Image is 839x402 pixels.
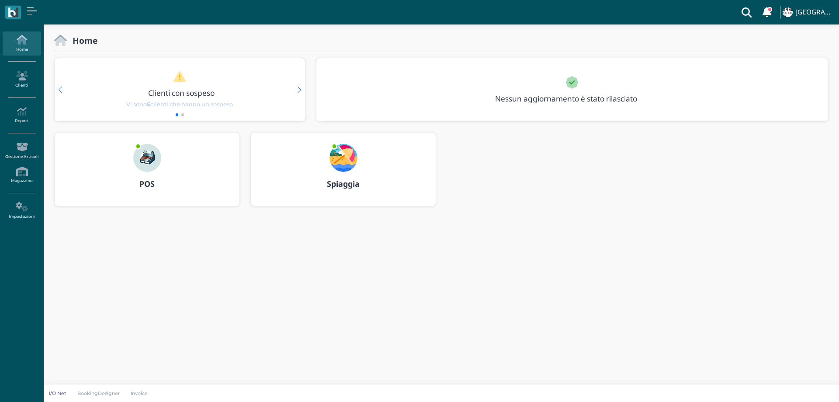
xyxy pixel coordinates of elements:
[3,67,41,91] a: Clienti
[327,178,360,189] b: Spiaggia
[73,89,290,97] h3: Clienti con sospeso
[297,87,301,93] div: Next slide
[781,2,834,23] a: ... [GEOGRAPHIC_DATA]
[3,103,41,127] a: Report
[139,178,155,189] b: POS
[250,132,436,217] a: ... Spiaggia
[316,58,828,121] div: 1 / 1
[58,87,62,93] div: Previous slide
[55,58,305,121] div: 1 / 2
[490,94,657,103] h3: Nessun aggiornamento è stato rilasciato
[133,144,161,172] img: ...
[329,144,357,172] img: ...
[54,132,240,217] a: ... POS
[3,199,41,223] a: Impostazioni
[3,163,41,187] a: Magazzino
[147,101,150,108] b: 6
[795,9,834,16] h4: [GEOGRAPHIC_DATA]
[71,71,288,108] a: Clienti con sospeso Vi sono6clienti che hanno un sospeso
[67,36,97,45] h2: Home
[8,7,18,17] img: logo
[126,100,233,108] span: Vi sono clienti che hanno un sospeso
[3,139,41,163] a: Gestione Articoli
[783,7,792,17] img: ...
[777,375,832,395] iframe: Help widget launcher
[3,31,41,56] a: Home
